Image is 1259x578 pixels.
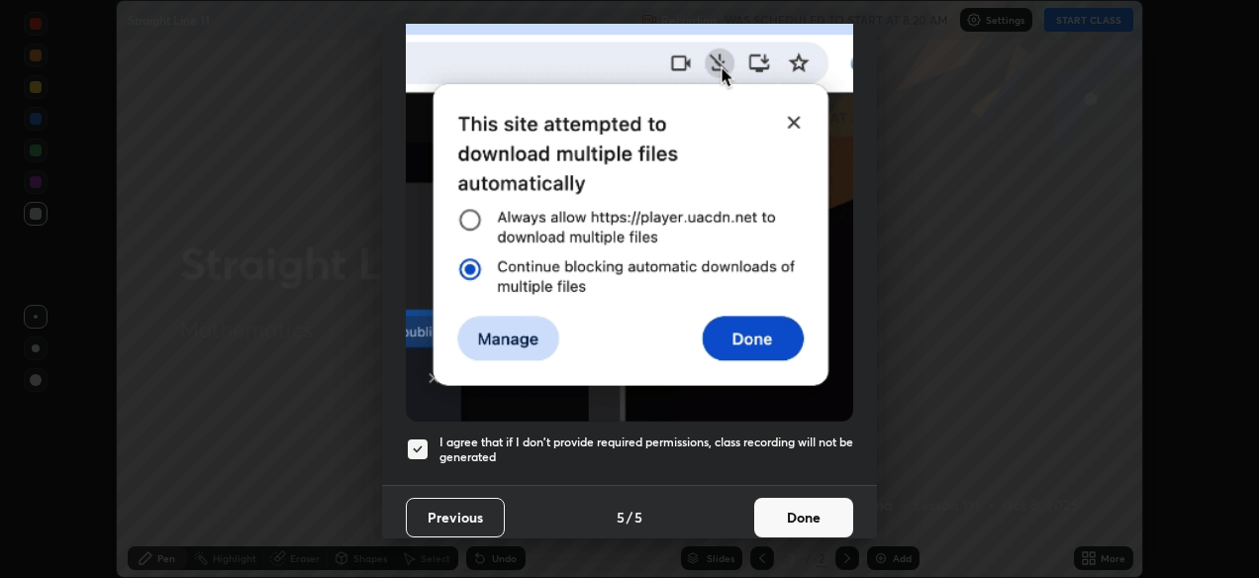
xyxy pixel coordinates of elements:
button: Done [754,498,853,537]
h4: 5 [617,507,625,528]
h4: 5 [634,507,642,528]
h4: / [627,507,632,528]
button: Previous [406,498,505,537]
h5: I agree that if I don't provide required permissions, class recording will not be generated [439,434,853,465]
